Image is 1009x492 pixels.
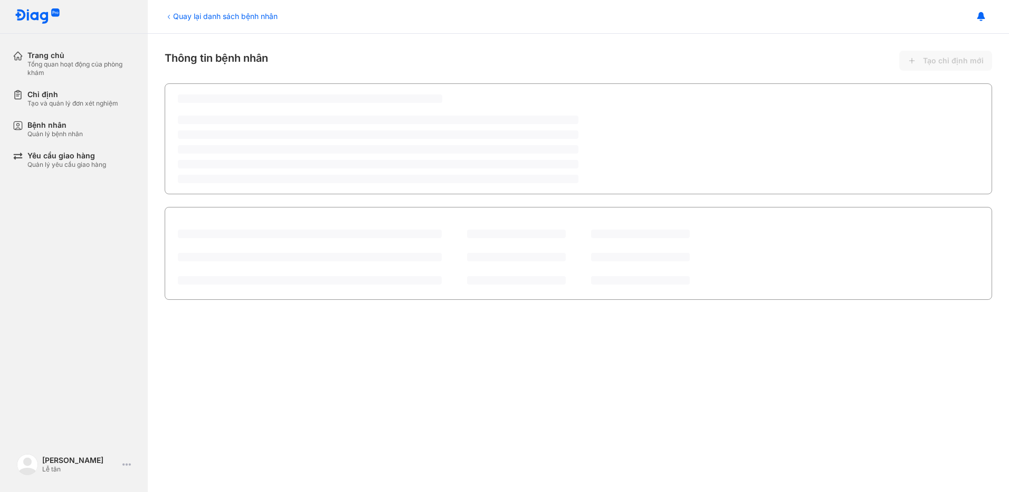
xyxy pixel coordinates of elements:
span: ‌ [467,230,566,238]
button: Tạo chỉ định mới [899,51,992,71]
span: ‌ [591,230,690,238]
div: Quản lý yêu cầu giao hàng [27,160,106,169]
div: Chỉ định [27,90,118,99]
span: Tạo chỉ định mới [923,56,984,65]
div: Quay lại danh sách bệnh nhân [165,11,278,22]
div: Yêu cầu giao hàng [27,151,106,160]
div: Tạo và quản lý đơn xét nghiệm [27,99,118,108]
div: Lễ tân [42,465,118,474]
span: ‌ [591,253,690,261]
div: Tổng quan hoạt động của phòng khám [27,60,135,77]
span: ‌ [178,94,442,103]
span: ‌ [178,253,442,261]
div: Lịch sử chỉ định [178,217,242,230]
div: Bệnh nhân [27,120,83,130]
span: ‌ [467,253,566,261]
img: logo [17,454,38,475]
div: Thông tin bệnh nhân [165,51,992,71]
div: Trang chủ [27,51,135,60]
span: ‌ [178,130,578,139]
span: ‌ [178,160,578,168]
span: ‌ [467,276,566,285]
img: logo [15,8,60,25]
div: Quản lý bệnh nhân [27,130,83,138]
span: ‌ [591,276,690,285]
span: ‌ [178,230,442,238]
span: ‌ [178,276,442,285]
span: ‌ [178,175,578,183]
div: [PERSON_NAME] [42,456,118,465]
span: ‌ [178,116,578,124]
span: ‌ [178,145,578,154]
